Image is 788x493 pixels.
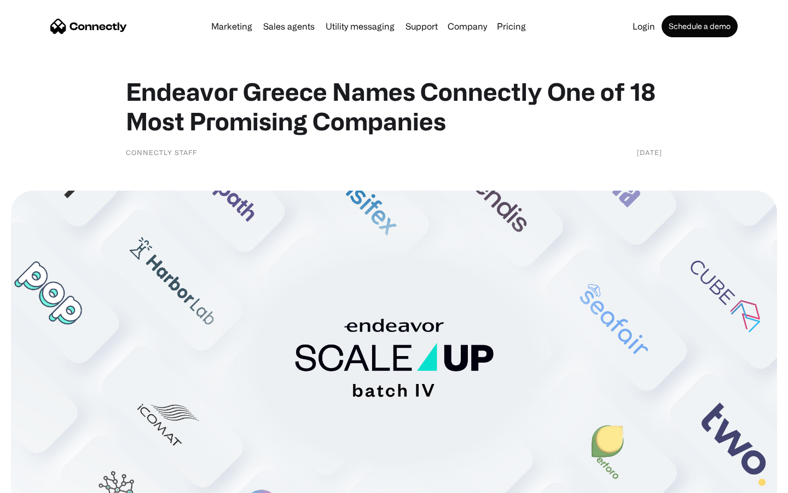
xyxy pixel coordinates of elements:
[628,22,659,31] a: Login
[321,22,399,31] a: Utility messaging
[493,22,530,31] a: Pricing
[126,77,662,136] h1: Endeavor Greece Names Connectly One of 18 Most Promising Companies
[22,474,66,489] ul: Language list
[11,474,66,489] aside: Language selected: English
[207,22,257,31] a: Marketing
[259,22,319,31] a: Sales agents
[126,147,197,158] div: Connectly Staff
[401,22,442,31] a: Support
[662,15,738,37] a: Schedule a demo
[637,147,662,158] div: [DATE]
[448,19,487,34] div: Company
